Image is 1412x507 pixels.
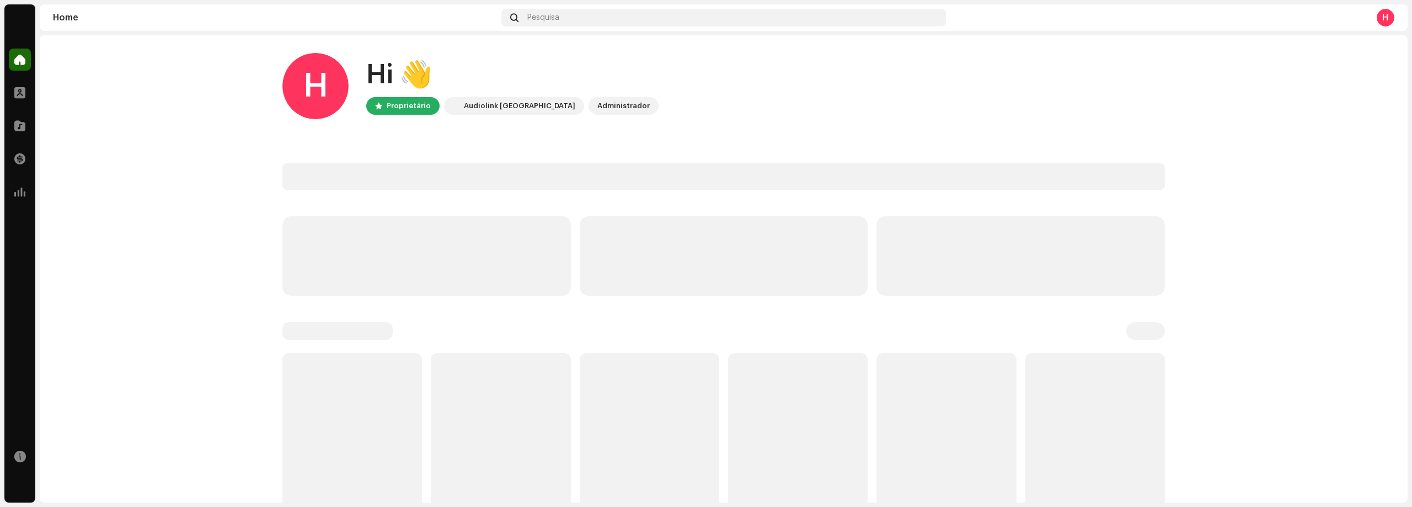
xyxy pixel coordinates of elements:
div: Hi 👋 [366,57,659,93]
div: H [282,53,349,119]
div: H [1377,9,1394,26]
div: Audiolink [GEOGRAPHIC_DATA] [464,99,575,113]
img: 730b9dfe-18b5-4111-b483-f30b0c182d82 [446,99,459,113]
span: Pesquisa [527,13,559,22]
div: Administrador [597,99,650,113]
div: Home [53,13,497,22]
div: Proprietário [387,99,431,113]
